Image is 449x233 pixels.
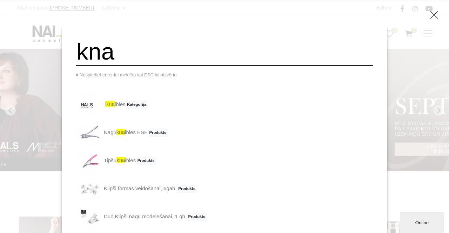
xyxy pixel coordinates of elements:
input: Meklēt produktus ... [76,37,373,66]
span: Produkts [187,213,207,221]
iframe: chat widget [400,211,445,233]
span: # Nospiediet enter lai meklētu vai ESC lai aizvērtu [76,72,177,77]
span: Kategorija [126,101,148,109]
span: Produkts [136,157,156,165]
a: Klipši formas veidošanai, 6gab.Produkts [76,175,197,203]
a: Naguknaibles ESEProdukts [76,119,168,147]
span: kna [116,129,125,135]
span: Produkts [148,129,168,137]
a: TipšuknaiblesProdukts [76,147,156,175]
span: Produkts [177,185,197,193]
span: kna [116,157,125,163]
a: Duo Klipši nagu modelēšanai, 1 gb.Produkts [76,203,207,231]
a: knaiblesKategorija [76,91,148,119]
span: kna [105,101,115,107]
